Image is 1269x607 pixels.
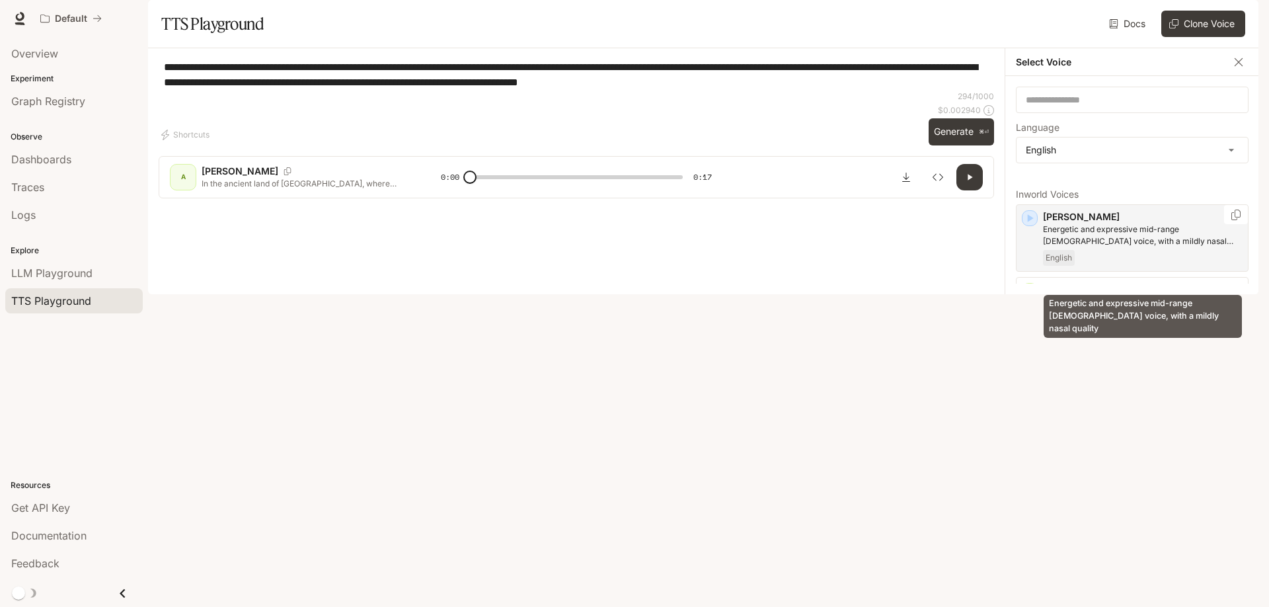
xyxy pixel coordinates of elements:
[893,164,919,190] button: Download audio
[202,178,409,189] p: In the ancient land of [GEOGRAPHIC_DATA], where skies shimmered and forests, whispered secrets to...
[159,124,215,145] button: Shortcuts
[55,13,87,24] p: Default
[1229,210,1243,220] button: Copy Voice ID
[1017,138,1248,163] div: English
[173,167,194,188] div: A
[1043,250,1075,266] span: English
[1016,190,1249,199] p: Inworld Voices
[202,165,278,178] p: [PERSON_NAME]
[278,167,297,175] button: Copy Voice ID
[925,164,951,190] button: Inspect
[441,171,459,184] span: 0:00
[938,104,981,116] p: $ 0.002940
[1043,210,1243,223] p: [PERSON_NAME]
[958,91,994,102] p: 294 / 1000
[34,5,108,32] button: All workspaces
[161,11,264,37] h1: TTS Playground
[1106,11,1151,37] a: Docs
[929,118,994,145] button: Generate⌘⏎
[1016,123,1059,132] p: Language
[1161,11,1245,37] button: Clone Voice
[1043,283,1243,296] p: [PERSON_NAME]
[1043,223,1243,247] p: Energetic and expressive mid-range male voice, with a mildly nasal quality
[693,171,712,184] span: 0:17
[1044,295,1242,338] div: Energetic and expressive mid-range [DEMOGRAPHIC_DATA] voice, with a mildly nasal quality
[979,128,989,136] p: ⌘⏎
